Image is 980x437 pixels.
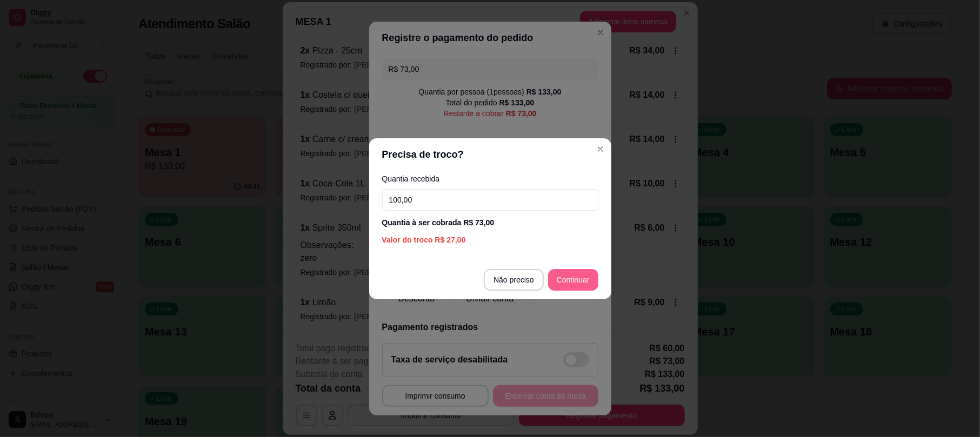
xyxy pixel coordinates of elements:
[548,269,598,291] button: Continuar
[382,217,598,228] div: Quantia à ser cobrada R$ 73,00
[484,269,544,291] button: Não preciso
[592,140,609,158] button: Close
[369,138,611,171] header: Precisa de troco?
[382,175,598,183] label: Quantia recebida
[382,234,598,245] div: Valor do troco R$ 27,00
